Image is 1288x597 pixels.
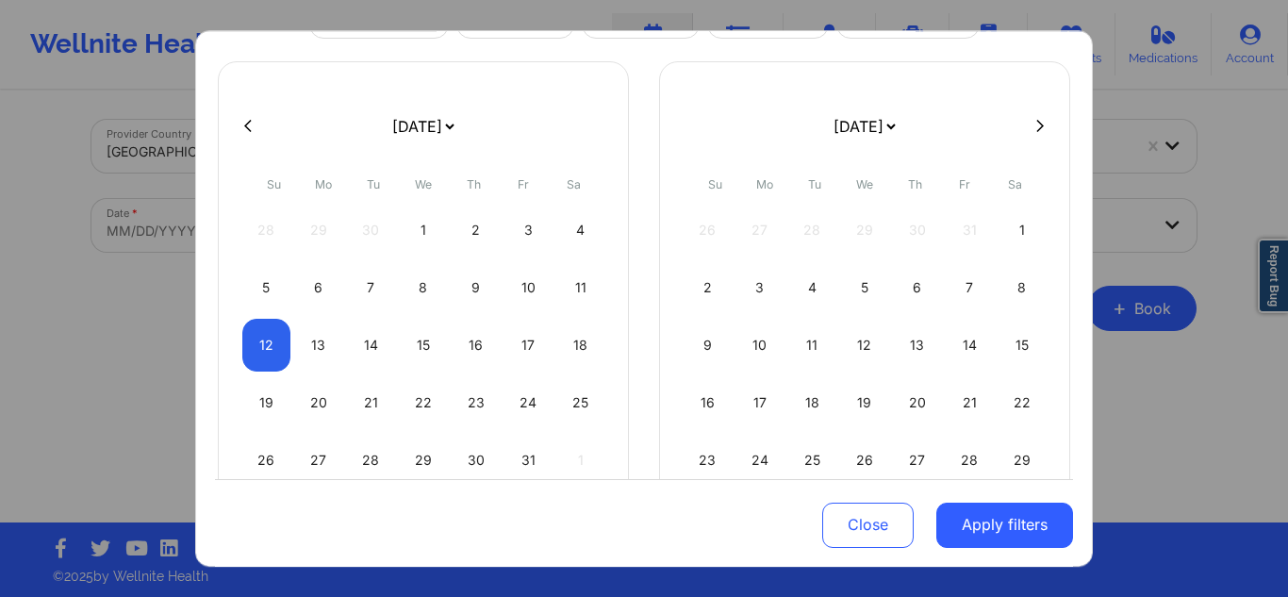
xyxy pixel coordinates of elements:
div: Wed Oct 22 2025 [400,376,448,429]
div: Fri Oct 10 2025 [504,261,553,314]
div: Mon Nov 03 2025 [736,261,784,314]
div: Fri Oct 24 2025 [504,376,553,429]
div: Wed Oct 08 2025 [400,261,448,314]
div: Sun Oct 05 2025 [242,261,290,314]
div: Thu Nov 27 2025 [893,434,941,487]
div: Tue Oct 28 2025 [347,434,395,487]
div: Mon Nov 24 2025 [736,434,784,487]
div: Fri Nov 07 2025 [946,261,994,314]
div: Sun Oct 19 2025 [242,376,290,429]
abbr: Saturday [1008,177,1022,191]
div: Sun Oct 12 2025 [242,319,290,372]
div: Tue Oct 21 2025 [347,376,395,429]
div: Sat Nov 01 2025 [998,204,1046,257]
div: Tue Nov 11 2025 [788,319,836,372]
abbr: Thursday [467,177,481,191]
abbr: Sunday [708,177,722,191]
abbr: Wednesday [415,177,432,191]
div: Tue Nov 25 2025 [788,434,836,487]
abbr: Monday [315,177,332,191]
abbr: Saturday [567,177,581,191]
div: Sat Nov 22 2025 [998,376,1046,429]
div: Tue Oct 07 2025 [347,261,395,314]
div: Fri Oct 17 2025 [504,319,553,372]
div: Sat Nov 15 2025 [998,319,1046,372]
div: Sun Nov 23 2025 [684,434,732,487]
div: Mon Oct 27 2025 [295,434,343,487]
div: Sat Oct 18 2025 [556,319,604,372]
div: Mon Oct 20 2025 [295,376,343,429]
div: Wed Nov 05 2025 [841,261,889,314]
abbr: Friday [518,177,529,191]
div: Sun Nov 09 2025 [684,319,732,372]
div: Mon Nov 10 2025 [736,319,784,372]
div: Fri Nov 21 2025 [946,376,994,429]
abbr: Thursday [908,177,922,191]
div: Thu Oct 02 2025 [452,204,500,257]
div: Mon Oct 06 2025 [295,261,343,314]
div: Sun Oct 26 2025 [242,434,290,487]
div: Thu Oct 23 2025 [452,376,500,429]
div: Wed Oct 01 2025 [400,204,448,257]
abbr: Tuesday [808,177,821,191]
div: Tue Oct 14 2025 [347,319,395,372]
button: Close [822,502,914,547]
div: Fri Nov 28 2025 [946,434,994,487]
div: Wed Nov 12 2025 [841,319,889,372]
abbr: Tuesday [367,177,380,191]
div: Fri Nov 14 2025 [946,319,994,372]
div: Tue Nov 04 2025 [788,261,836,314]
div: Sat Nov 29 2025 [998,434,1046,487]
div: Mon Nov 17 2025 [736,376,784,429]
abbr: Friday [959,177,970,191]
div: Thu Nov 13 2025 [893,319,941,372]
div: Wed Nov 19 2025 [841,376,889,429]
div: Sat Oct 11 2025 [556,261,604,314]
abbr: Wednesday [856,177,873,191]
div: Wed Nov 26 2025 [841,434,889,487]
div: Fri Oct 03 2025 [504,204,553,257]
div: Fri Oct 31 2025 [504,434,553,487]
div: Thu Oct 09 2025 [452,261,500,314]
div: Thu Nov 20 2025 [893,376,941,429]
abbr: Monday [756,177,773,191]
abbr: Sunday [267,177,281,191]
div: Thu Nov 06 2025 [893,261,941,314]
div: Thu Oct 16 2025 [452,319,500,372]
button: Apply filters [936,502,1073,547]
div: Wed Oct 29 2025 [400,434,448,487]
div: Wed Oct 15 2025 [400,319,448,372]
div: Sat Oct 04 2025 [556,204,604,257]
div: Tue Nov 18 2025 [788,376,836,429]
div: Sat Oct 25 2025 [556,376,604,429]
div: Sat Nov 08 2025 [998,261,1046,314]
div: Mon Oct 13 2025 [295,319,343,372]
div: Sun Nov 16 2025 [684,376,732,429]
div: Thu Oct 30 2025 [452,434,500,487]
div: Sun Nov 02 2025 [684,261,732,314]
